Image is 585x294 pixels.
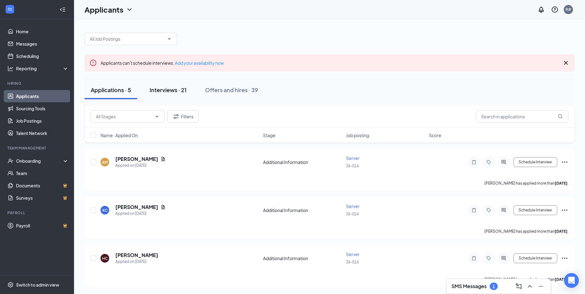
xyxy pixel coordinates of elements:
[484,229,568,234] p: [PERSON_NAME] has applied more than .
[564,273,579,288] div: Open Intercom Messenger
[346,203,360,209] span: Server
[555,229,567,234] b: [DATE]
[263,255,342,261] div: Additional Information
[451,283,487,290] h3: SMS Messages
[555,277,567,282] b: [DATE]
[525,281,535,291] button: ChevronUp
[561,206,568,214] svg: Ellipses
[484,181,568,186] p: [PERSON_NAME] has applied more than .
[90,35,164,42] input: All Job Postings
[115,156,158,162] h5: [PERSON_NAME]
[500,256,507,261] svg: ActiveChat
[346,260,359,264] span: 36-014
[16,50,69,62] a: Scheduling
[91,86,131,94] div: Applications · 5
[561,158,568,166] svg: Ellipses
[101,132,138,138] span: Name · Applied On
[102,256,108,261] div: HC
[7,210,68,215] div: Payroll
[536,281,546,291] button: Minimize
[167,110,199,123] button: Filter Filters
[485,160,492,165] svg: Tag
[16,179,69,192] a: DocumentsCrown
[470,160,478,165] svg: Note
[7,145,68,151] div: Team Management
[16,102,69,115] a: Sourcing Tools
[485,256,492,261] svg: Tag
[429,132,441,138] span: Score
[500,208,507,213] svg: ActiveChat
[150,86,187,94] div: Interviews · 21
[513,253,557,263] button: Schedule Interview
[16,282,59,288] div: Switch to admin view
[558,114,563,119] svg: MagnifyingGlass
[84,4,123,15] h1: Applicants
[16,192,69,204] a: SurveysCrown
[115,210,166,217] div: Applied on [DATE]
[16,158,64,164] div: Onboarding
[89,59,97,67] svg: Error
[16,115,69,127] a: Job Postings
[346,212,359,216] span: 36-014
[96,113,152,120] input: All Stages
[476,110,568,123] input: Search in applications
[263,159,342,165] div: Additional Information
[16,25,69,38] a: Home
[161,205,166,210] svg: Document
[7,158,14,164] svg: UserCheck
[7,6,13,12] svg: WorkstreamLogo
[514,281,524,291] button: ComposeMessage
[7,81,68,86] div: Hiring
[115,259,158,265] div: Applied on [DATE]
[515,283,522,290] svg: ComposeMessage
[566,7,571,12] div: R#
[538,6,545,13] svg: Notifications
[16,65,69,71] div: Reporting
[7,282,14,288] svg: Settings
[172,113,180,120] svg: Filter
[16,127,69,139] a: Talent Network
[263,132,275,138] span: Stage
[154,114,159,119] svg: ChevronDown
[485,208,492,213] svg: Tag
[16,38,69,50] a: Messages
[115,162,166,169] div: Applied on [DATE]
[537,283,545,290] svg: Minimize
[500,160,507,165] svg: ActiveChat
[555,181,567,186] b: [DATE]
[346,164,359,168] span: 36-014
[167,36,172,41] svg: ChevronDown
[16,90,69,102] a: Applicants
[561,255,568,262] svg: Ellipses
[346,251,360,257] span: Server
[492,284,495,289] div: 1
[16,167,69,179] a: Team
[175,60,224,66] a: Add your availability now
[60,6,66,13] svg: Collapse
[115,204,158,210] h5: [PERSON_NAME]
[513,157,557,167] button: Schedule Interview
[16,219,69,232] a: PayrollCrown
[205,86,258,94] div: Offers and hires · 39
[526,283,534,290] svg: ChevronUp
[102,160,108,165] div: AM
[346,155,360,161] span: Server
[102,208,108,213] div: KC
[161,157,166,161] svg: Document
[562,59,570,67] svg: Cross
[7,65,14,71] svg: Analysis
[263,207,342,213] div: Additional Information
[470,208,478,213] svg: Note
[126,6,133,13] svg: ChevronDown
[115,252,158,259] h5: [PERSON_NAME]
[484,277,568,282] p: [PERSON_NAME] has applied more than .
[513,205,557,215] button: Schedule Interview
[346,132,369,138] span: Job posting
[101,60,224,66] span: Applicants can't schedule interviews.
[470,256,478,261] svg: Note
[551,6,558,13] svg: QuestionInfo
